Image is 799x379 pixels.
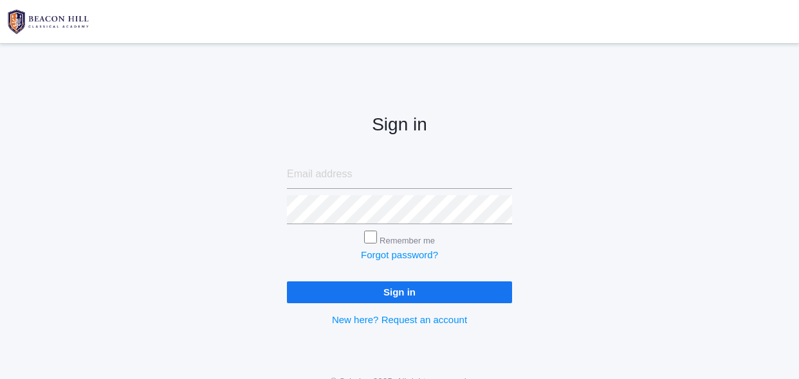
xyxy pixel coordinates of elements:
[287,160,512,189] input: Email address
[361,249,438,260] a: Forgot password?
[287,281,512,303] input: Sign in
[287,115,512,135] h2: Sign in
[380,236,435,245] label: Remember me
[332,314,467,325] a: New here? Request an account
